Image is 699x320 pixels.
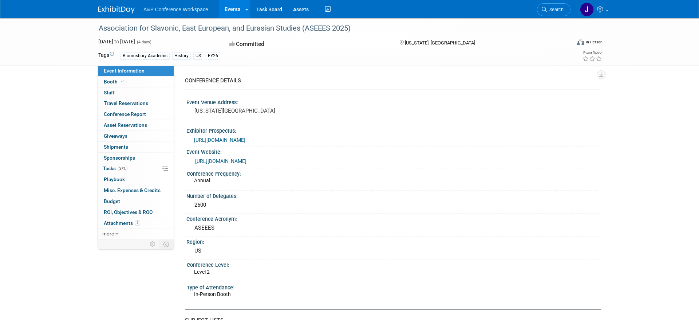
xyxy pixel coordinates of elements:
div: US [193,52,203,60]
span: 27% [118,166,127,171]
a: Shipments [98,142,174,152]
span: In-Person Booth [194,291,231,297]
div: Bloomsbury Academic [121,52,170,60]
a: Budget [98,196,174,207]
span: Asset Reservations [104,122,147,128]
td: Personalize Event Tab Strip [146,239,159,249]
span: [US_STATE], [GEOGRAPHIC_DATA] [405,40,475,46]
div: FY26 [206,52,220,60]
a: Misc. Expenses & Credits [98,185,174,196]
a: Event Information [98,66,174,76]
span: Event Information [104,68,145,74]
a: [URL][DOMAIN_NAME] [195,158,246,164]
div: US [192,245,595,257]
a: Staff [98,87,174,98]
a: Search [537,3,570,16]
div: Committed [227,38,388,51]
span: Tasks [103,165,127,171]
div: Event Website: [186,147,601,156]
a: Tasks27% [98,163,174,174]
span: Search [547,7,564,12]
div: Conference Acronym: [186,214,601,223]
td: Toggle Event Tabs [159,239,174,249]
span: Booth [104,79,126,85]
span: Misc. Expenses & Credits [104,187,161,193]
span: to [113,39,120,44]
span: Level 2 [194,269,210,275]
div: Conference Frequency: [187,168,597,177]
a: Playbook [98,174,174,185]
span: Attachments [104,220,140,226]
span: Annual [194,177,210,183]
span: Giveaways [104,133,127,139]
i: Booth reservation complete [121,79,125,83]
span: Shipments [104,144,128,150]
span: Sponsorships [104,155,135,161]
div: Region: [186,237,601,246]
span: Conference Report [104,111,146,117]
span: Travel Reservations [104,100,148,106]
div: In-Person [585,39,603,45]
div: Conference Level: [187,259,597,269]
span: Staff [104,90,115,95]
span: Playbook [104,176,125,182]
img: ExhibitDay [98,6,135,13]
a: more [98,229,174,239]
div: History [172,52,191,60]
span: 4 [135,220,140,226]
span: (4 days) [136,40,151,44]
div: Event Rating [582,51,602,55]
div: Event Format [528,38,603,49]
span: more [102,231,114,237]
a: Asset Reservations [98,120,174,130]
span: ROI, Objectives & ROO [104,209,153,215]
span: [DATE] [DATE] [98,39,135,44]
a: Booth [98,77,174,87]
td: Tags [98,51,114,60]
pre: [US_STATE][GEOGRAPHIC_DATA] [194,108,351,114]
img: Format-Inperson.png [577,39,584,45]
div: Exhibitor Prospectus: [186,125,601,134]
a: Conference Report [98,109,174,120]
img: Joe Kreuser [580,3,594,16]
div: Type of Attendance: [187,282,597,291]
a: Sponsorships [98,153,174,163]
a: ROI, Objectives & ROO [98,207,174,218]
div: Association for Slavonic, East European, and Eurasian Studies (ASEEES 2025) [96,22,560,35]
a: [URL][DOMAIN_NAME] [194,137,245,143]
a: Travel Reservations [98,98,174,109]
div: Event Venue Address: [186,97,601,106]
div: ASEEES [192,222,595,234]
div: 2600 [192,199,595,211]
a: Attachments4 [98,218,174,229]
div: CONFERENCE DETAILS [185,77,595,85]
span: A&P Conference Workspace [143,7,208,12]
span: Budget [104,198,120,204]
a: Giveaways [98,131,174,141]
div: Number of Delegates: [186,191,601,200]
